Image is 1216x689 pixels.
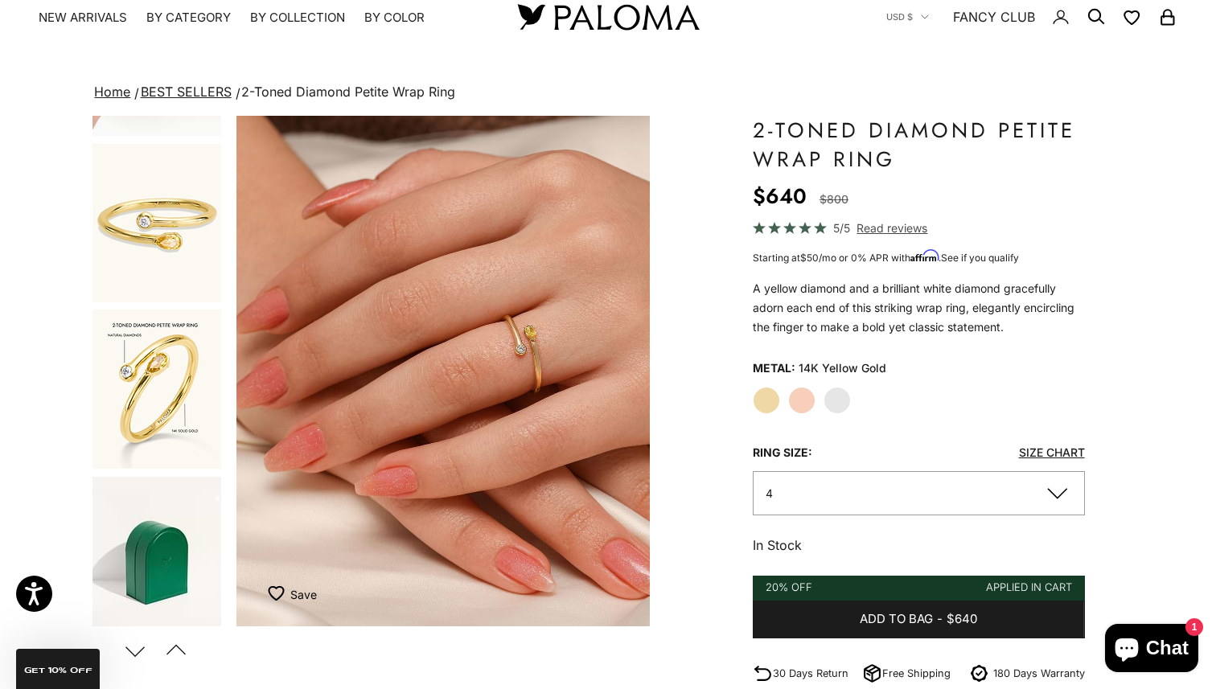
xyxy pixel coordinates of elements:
legend: Ring Size: [753,441,812,465]
sale-price: $640 [753,180,807,212]
summary: By Color [364,10,425,26]
span: 4 [766,486,773,500]
div: Item 5 of 14 [236,116,650,626]
p: 30 Days Return [773,665,848,682]
img: #YellowGold [92,144,221,302]
a: Size Chart [1019,445,1085,459]
summary: By Category [146,10,231,26]
span: 2-Toned Diamond Petite Wrap Ring [241,84,455,100]
div: Applied in cart [986,579,1072,596]
summary: By Collection [250,10,345,26]
nav: breadcrumbs [91,81,1124,104]
span: Affirm [910,250,939,262]
span: GET 10% Off [24,666,92,675]
p: Free Shipping [882,665,951,682]
a: FANCY CLUB [953,6,1035,27]
button: Go to item 11 [91,475,223,637]
span: 5/5 [833,219,850,237]
variant-option-value: 14K Yellow Gold [799,356,886,380]
span: USD $ [886,10,913,24]
button: Add to bag-$640 [753,601,1085,639]
img: wishlist [268,585,290,601]
button: Go to item 7 [91,142,223,304]
a: BEST SELLERS [141,84,232,100]
button: Add to Wishlist [268,578,317,610]
img: #YellowGold #WhiteGold #RoseGold [92,477,221,635]
a: 5/5 Read reviews [753,219,1085,237]
div: 20% Off [766,579,812,596]
div: GET 10% Off [16,649,100,689]
button: Go to item 8 [91,308,223,470]
a: NEW ARRIVALS [39,10,127,26]
span: Read reviews [857,219,927,237]
img: #YellowGold [92,310,221,469]
a: See if you qualify - Learn more about Affirm Financing (opens in modal) [941,252,1019,264]
p: In Stock [753,535,1085,556]
span: $50 [800,252,819,264]
nav: Primary navigation [39,10,479,26]
legend: Metal: [753,356,795,380]
p: A yellow diamond and a brilliant white diamond gracefully adorn each end of this striking wrap ri... [753,279,1085,337]
h1: 2-Toned Diamond Petite Wrap Ring [753,116,1085,174]
p: 180 Days Warranty [993,665,1085,682]
button: USD $ [886,10,929,24]
span: Add to bag [860,609,933,630]
img: #YellowGold #RoseGold #WhiteGold [236,116,650,626]
inbox-online-store-chat: Shopify online store chat [1100,624,1203,676]
span: Starting at /mo or 0% APR with . [753,252,1019,264]
a: Home [94,84,130,100]
span: $640 [947,609,977,630]
button: 4 [753,471,1085,515]
compare-at-price: $800 [820,190,848,209]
